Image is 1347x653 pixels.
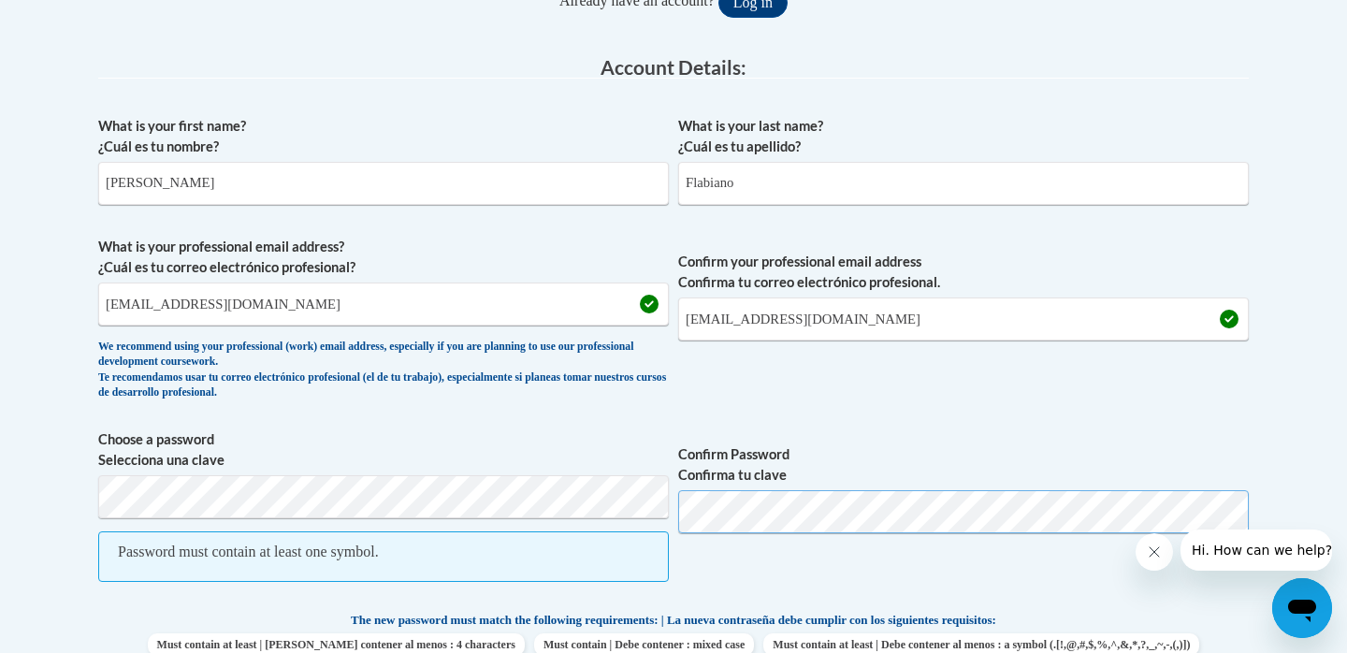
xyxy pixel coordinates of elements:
[118,542,379,562] div: Password must contain at least one symbol.
[1272,578,1332,638] iframe: Button to launch messaging window
[678,444,1249,486] label: Confirm Password Confirma tu clave
[678,297,1249,341] input: Required
[678,116,1249,157] label: What is your last name? ¿Cuál es tu apellido?
[601,55,746,79] span: Account Details:
[678,162,1249,205] input: Metadata input
[351,612,996,629] span: The new password must match the following requirements: | La nueva contraseña debe cumplir con lo...
[98,283,669,326] input: Metadata input
[98,162,669,205] input: Metadata input
[1180,530,1332,571] iframe: Message from company
[98,237,669,278] label: What is your professional email address? ¿Cuál es tu correo electrónico profesional?
[1136,533,1173,571] iframe: Close message
[98,429,669,471] label: Choose a password Selecciona una clave
[98,116,669,157] label: What is your first name? ¿Cuál es tu nombre?
[98,340,669,401] div: We recommend using your professional (work) email address, especially if you are planning to use ...
[678,252,1249,293] label: Confirm your professional email address Confirma tu correo electrónico profesional.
